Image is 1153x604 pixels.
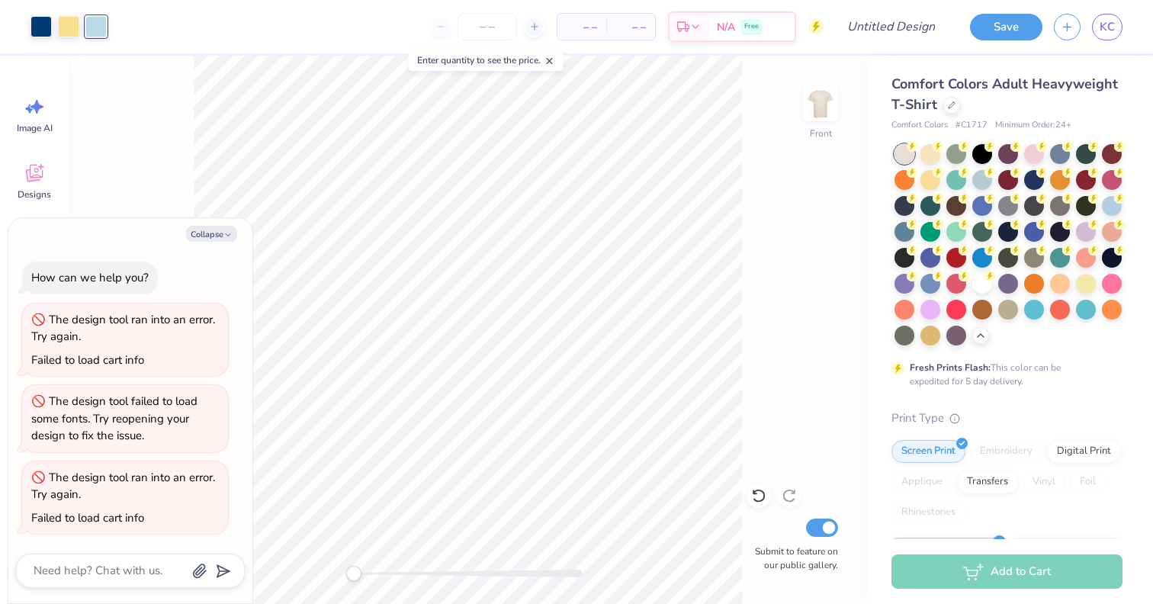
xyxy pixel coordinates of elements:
div: Foil [1070,471,1106,493]
div: The design tool ran into an error. Try again. [31,312,215,345]
div: Applique [891,471,952,493]
div: Digital Print [1047,440,1121,463]
label: Submit to feature on our public gallery. [747,545,838,572]
span: – – [615,19,646,35]
span: Comfort Colors Adult Heavyweight T-Shirt [891,75,1118,114]
div: The design tool failed to load some fonts. Try reopening your design to fix the issue. [31,394,198,443]
span: Designs [18,188,51,201]
button: Collapse [186,226,237,242]
span: KC [1100,18,1115,36]
span: Free [744,21,759,32]
div: Screen Print [891,440,965,463]
div: Print Type [891,410,1122,427]
span: N/A [717,19,735,35]
span: Minimum Order: 24 + [995,119,1071,132]
div: Transfers [957,471,1018,493]
button: Save [970,14,1042,40]
div: Rhinestones [891,501,965,524]
div: Accessibility label [346,566,361,581]
input: Untitled Design [835,11,947,42]
div: Vinyl [1023,471,1065,493]
div: Embroidery [970,440,1042,463]
input: – – [458,13,517,40]
div: Enter quantity to see the price. [409,50,564,71]
strong: Fresh Prints Flash: [910,361,991,374]
span: Image AI [17,122,53,134]
div: Failed to load cart info [31,352,144,368]
div: How can we help you? [31,270,149,285]
span: # C1717 [955,119,988,132]
div: Failed to load cart info [31,510,144,525]
div: Front [810,127,832,140]
a: KC [1092,14,1122,40]
div: The design tool ran into an error. Try again. [31,470,215,503]
span: – – [567,19,597,35]
img: Front [805,88,836,119]
span: Comfort Colors [891,119,948,132]
div: This color can be expedited for 5 day delivery. [910,361,1097,388]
